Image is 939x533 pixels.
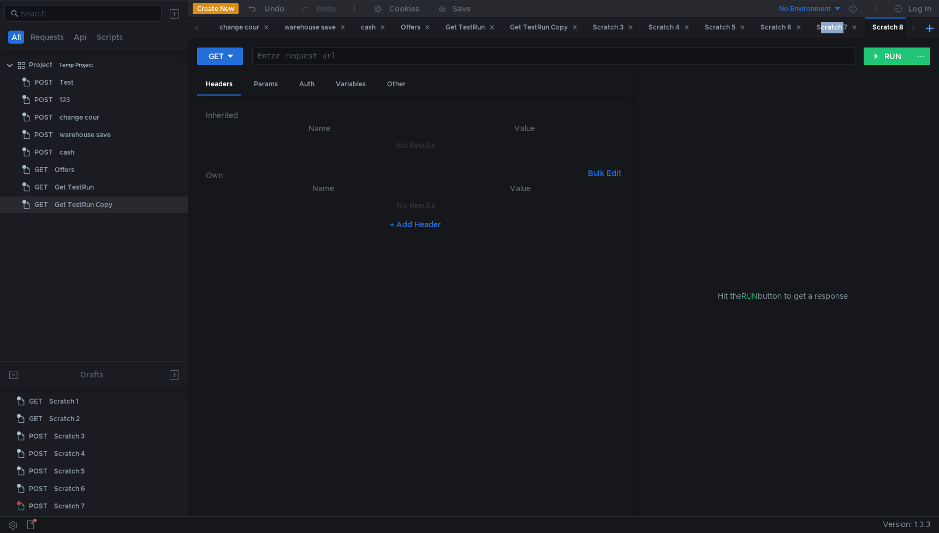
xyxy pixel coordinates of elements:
button: Create New [193,3,239,14]
span: POST [29,498,47,514]
div: Scratch 7 [817,22,857,33]
div: Scratch 3 [593,22,633,33]
div: Variables [327,74,375,94]
span: POST [34,109,53,126]
div: Other [378,74,414,94]
div: Get TestRun [55,179,94,196]
div: Get TestRun Copy [510,22,578,33]
h6: Inherited [206,109,626,122]
span: RUN [741,291,758,301]
div: Get TestRun [445,22,495,33]
button: Bulk Edit [584,167,626,180]
span: GET [29,411,43,427]
div: Redo [317,2,336,15]
button: Api [70,31,90,44]
span: GET [34,179,48,196]
th: Name [215,122,424,135]
div: Log In [908,2,931,15]
nz-embed-empty: No Results [396,200,435,210]
div: Auth [290,74,323,94]
h6: Own [206,169,584,182]
div: Scratch 4 [649,22,690,33]
span: POST [29,446,47,462]
button: Requests [27,31,67,44]
div: change cour [219,22,269,33]
div: warehouse save [284,22,346,33]
span: POST [29,481,47,497]
span: POST [29,463,47,479]
div: Undo [264,2,284,15]
button: GET [197,48,243,65]
div: Params [245,74,287,94]
div: Test [60,74,74,91]
span: GET [29,516,43,532]
span: Version: 1.3.3 [883,517,930,532]
th: Value [424,182,617,195]
div: Temp Project [59,57,93,73]
div: cash [60,144,74,161]
div: Offers [401,22,430,33]
div: cash [361,22,385,33]
div: Offers [55,162,74,178]
div: Scratch 8 [872,22,913,33]
span: GET [34,162,48,178]
div: Drafts [80,368,103,381]
span: POST [34,92,53,108]
th: Name [223,182,424,195]
div: Scratch 6 [54,481,85,497]
th: Value [424,122,626,135]
div: Scratch 6 [760,22,801,33]
span: Hit the button to get a response [718,290,848,302]
button: Scripts [93,31,126,44]
div: 123 [60,92,70,108]
div: Scratch 7 [54,498,85,514]
div: Get TestRun Copy [55,197,112,213]
div: Scratch 1 [49,393,79,410]
div: Scratch 3 [54,428,85,445]
input: Search... [21,8,155,20]
span: POST [29,428,47,445]
div: Scratch 5 [705,22,745,33]
div: Cookies [389,2,419,15]
div: warehouse save [60,127,111,143]
div: No Environment [779,4,831,14]
span: GET [29,393,43,410]
span: GET [34,197,48,213]
nz-embed-empty: No Results [396,140,435,150]
div: Scratch 4 [54,446,85,462]
button: Undo [239,1,292,17]
button: Redo [292,1,343,17]
button: + Add Header [385,218,445,231]
div: Project [29,57,52,73]
span: POST [34,74,53,91]
div: Scratch 2 [49,411,80,427]
div: Scratch 5 [54,463,85,479]
div: GET [209,50,224,62]
div: Headers [197,74,241,96]
button: All [8,31,24,44]
div: Save [453,5,471,13]
div: Scratch 8 [49,516,80,532]
div: change cour [60,109,99,126]
button: RUN [864,48,912,65]
span: POST [34,144,53,161]
span: POST [34,127,53,143]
